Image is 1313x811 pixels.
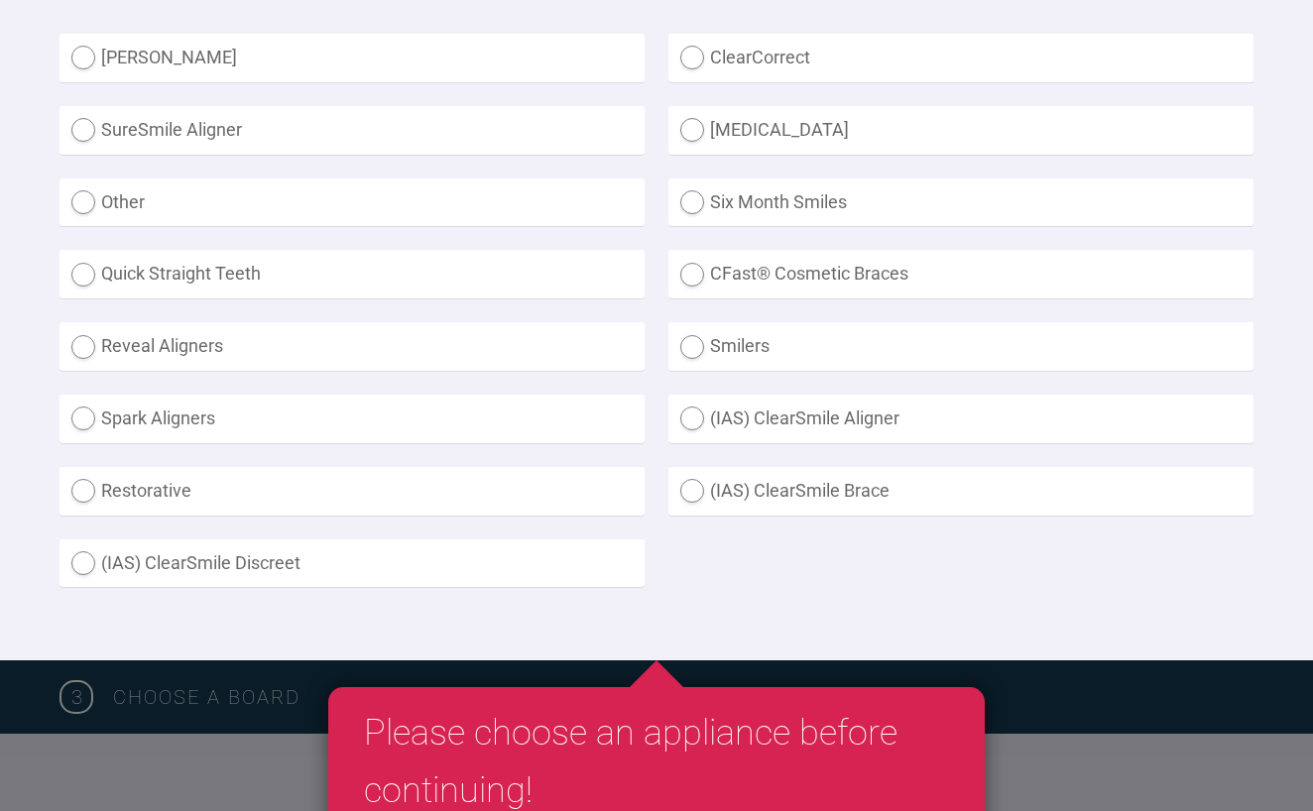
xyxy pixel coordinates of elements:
[60,250,645,298] label: Quick Straight Teeth
[60,322,645,371] label: Reveal Aligners
[668,178,1253,227] label: Six Month Smiles
[668,395,1253,443] label: (IAS) ClearSmile Aligner
[668,322,1253,371] label: Smilers
[668,250,1253,298] label: CFast® Cosmetic Braces
[60,106,645,155] label: SureSmile Aligner
[60,395,645,443] label: Spark Aligners
[60,539,645,588] label: (IAS) ClearSmile Discreet
[668,34,1253,82] label: ClearCorrect
[668,467,1253,516] label: (IAS) ClearSmile Brace
[60,467,645,516] label: Restorative
[60,178,645,227] label: Other
[668,106,1253,155] label: [MEDICAL_DATA]
[60,34,645,82] label: [PERSON_NAME]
